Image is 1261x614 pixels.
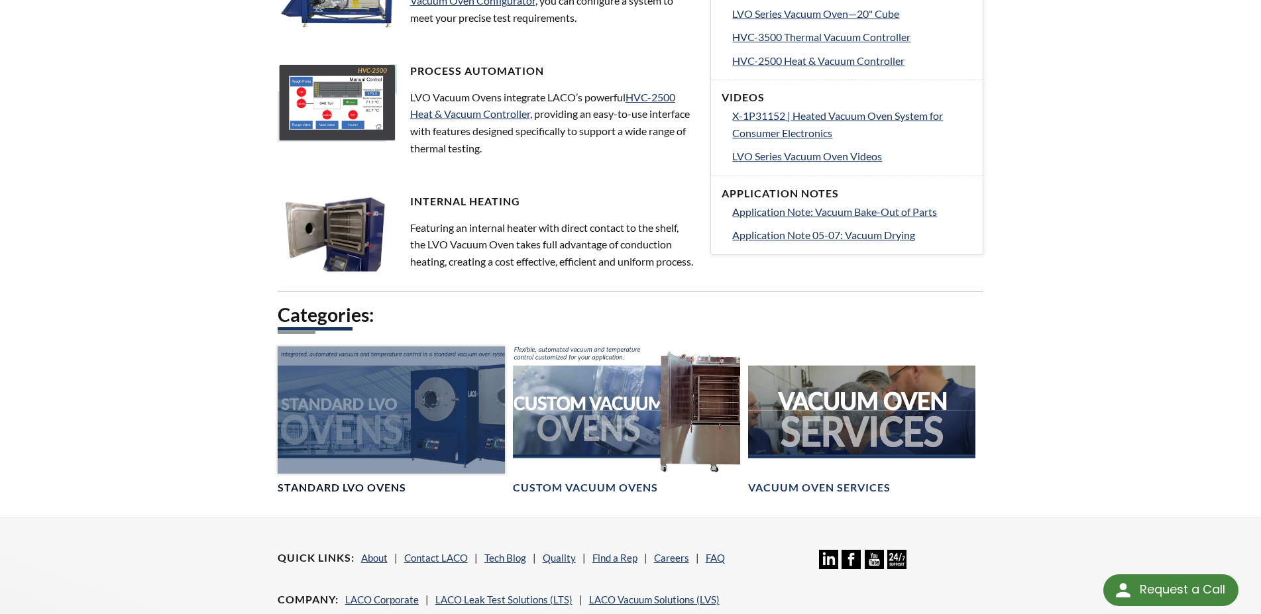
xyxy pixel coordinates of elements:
p: LVO Vacuum Ovens integrate LACO’s powerful , providing an easy-to-use interface with features des... [278,89,695,156]
span: Application Note: Vacuum Bake-Out of Parts [732,205,937,218]
a: Custom Vacuum Ovens headerCustom Vacuum Ovens [513,346,740,495]
span: X-1P31152 | Heated Vacuum Oven System for Consumer Electronics [732,109,943,139]
a: X-1P31152 | Heated Vacuum Oven System for Consumer Electronics [732,107,972,141]
h2: Categories: [278,303,984,327]
span: HVC-2500 Heat & Vacuum Controller [732,54,905,67]
a: Application Note 05-07: Vacuum Drying [732,227,972,244]
a: Contact LACO [404,552,468,564]
h4: Videos [722,91,972,105]
a: Tech Blog [484,552,526,564]
span: LVO Series Vacuum Oven—20" Cube [732,7,899,20]
span: HVC-3500 Thermal Vacuum Controller [732,30,910,43]
h4: Internal Heating [278,195,695,209]
a: Application Note: Vacuum Bake-Out of Parts [732,203,972,221]
h4: Process Automation [278,64,695,78]
a: Careers [654,552,689,564]
h4: Custom Vacuum Ovens [513,481,658,495]
a: HVC-2500 Heat & Vacuum Controller [732,52,972,70]
a: Quality [543,552,576,564]
a: LVO Series Vacuum Oven Videos [732,148,972,165]
div: Request a Call [1103,574,1238,606]
a: FAQ [706,552,725,564]
p: Featuring an internal heater with direct contact to the shelf, the LVO Vacuum Oven takes full adv... [278,219,695,270]
img: 24/7 Support Icon [887,550,906,569]
h4: Quick Links [278,551,355,565]
a: LACO Vacuum Solutions (LVS) [589,593,720,605]
h4: Standard LVO Ovens [278,481,406,495]
a: 24/7 Support [887,559,906,571]
img: LVO-2500.jpg [278,64,410,142]
img: round button [1113,580,1134,601]
h4: Application Notes [722,187,972,201]
div: Request a Call [1140,574,1225,605]
a: Find a Rep [592,552,637,564]
a: LACO Corporate [345,593,419,605]
span: Application Note 05-07: Vacuum Drying [732,229,915,241]
h4: Vacuum Oven Services [748,481,891,495]
a: LACO Leak Test Solutions (LTS) [435,593,573,605]
h4: Company [278,593,339,607]
a: Standard LVO Ovens headerStandard LVO Ovens [278,346,505,495]
a: HVC-3500 Thermal Vacuum Controller [732,28,972,46]
a: Vacuum Oven Service headerVacuum Oven Services [748,346,975,495]
a: LVO Series Vacuum Oven—20" Cube [732,5,972,23]
a: About [361,552,388,564]
span: LVO Series Vacuum Oven Videos [732,150,882,162]
img: LVO-4-shelves.jpg [278,195,410,274]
